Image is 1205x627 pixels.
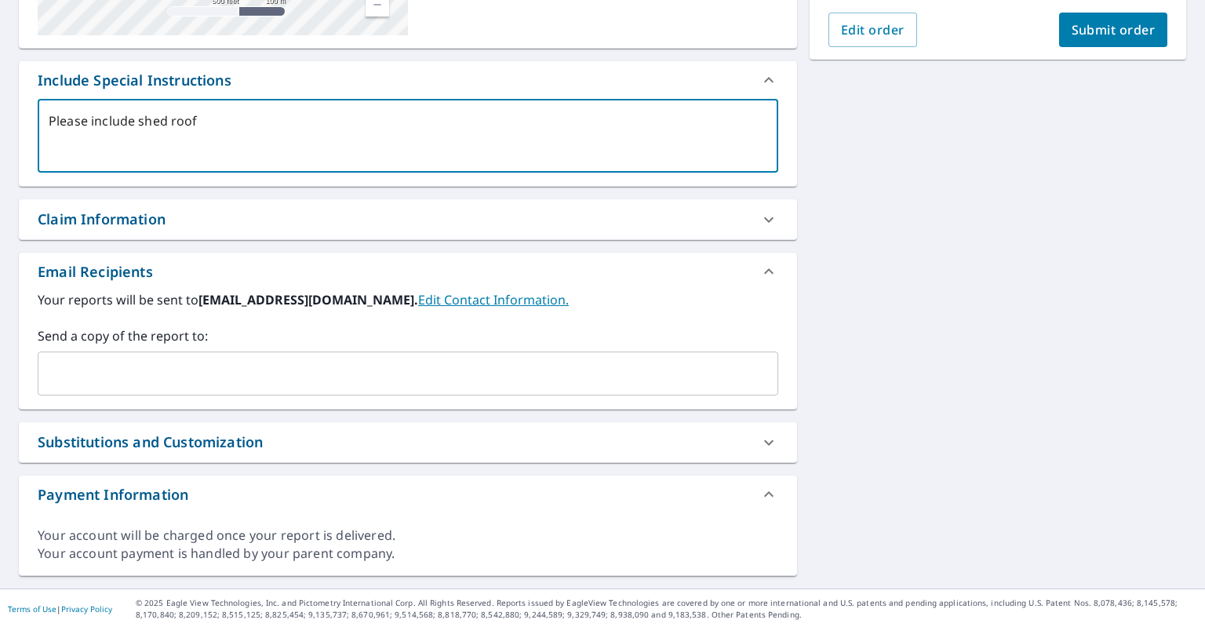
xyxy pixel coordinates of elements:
[8,603,56,614] a: Terms of Use
[19,199,797,239] div: Claim Information
[828,13,917,47] button: Edit order
[38,290,778,309] label: Your reports will be sent to
[8,604,112,614] p: |
[49,114,767,159] textarea: Please include shed roof
[19,476,797,513] div: Payment Information
[38,545,778,563] div: Your account payment is handled by your parent company.
[1072,21,1156,38] span: Submit order
[19,422,797,462] div: Substitutions and Customization
[38,326,778,345] label: Send a copy of the report to:
[136,597,1197,621] p: © 2025 Eagle View Technologies, Inc. and Pictometry International Corp. All Rights Reserved. Repo...
[38,484,188,505] div: Payment Information
[1059,13,1168,47] button: Submit order
[38,527,778,545] div: Your account will be charged once your report is delivered.
[19,61,797,99] div: Include Special Instructions
[19,253,797,290] div: Email Recipients
[38,70,231,91] div: Include Special Instructions
[841,21,905,38] span: Edit order
[61,603,112,614] a: Privacy Policy
[38,432,263,453] div: Substitutions and Customization
[38,209,166,230] div: Claim Information
[198,291,418,308] b: [EMAIL_ADDRESS][DOMAIN_NAME].
[38,261,153,283] div: Email Recipients
[418,291,569,308] a: EditContactInfo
